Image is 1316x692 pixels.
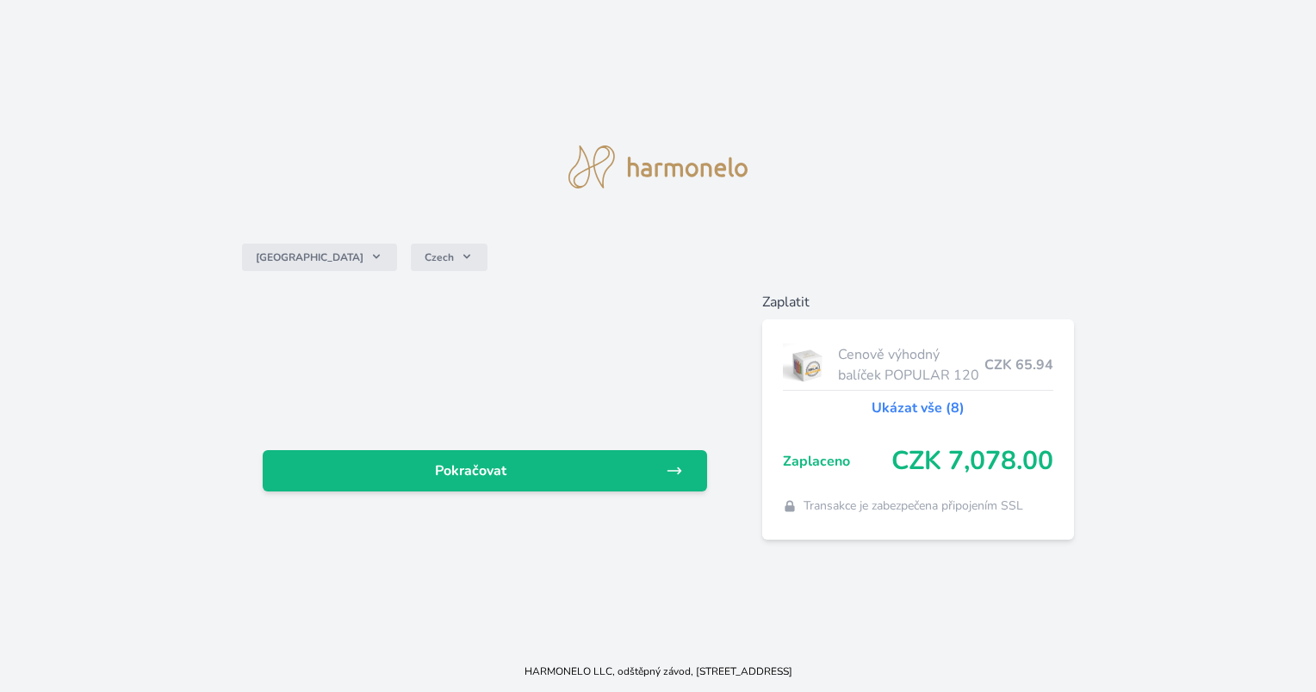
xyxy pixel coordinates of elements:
a: Pokračovat [263,450,706,491]
span: CZK 7,078.00 [891,446,1053,477]
button: [GEOGRAPHIC_DATA] [242,244,397,271]
span: Cenově výhodný balíček POPULAR 120 [838,344,984,386]
a: Ukázat vše (8) [872,398,965,418]
h6: Zaplatit [762,292,1074,312]
span: Transakce je zabezpečena připojením SSL [804,497,1023,515]
span: [GEOGRAPHIC_DATA] [256,250,363,264]
span: Czech [425,250,454,264]
span: Pokračovat [276,460,665,481]
img: popular.jpg [783,343,832,386]
span: Zaplaceno [783,451,891,472]
button: Czech [411,244,487,271]
img: logo.svg [568,145,748,188]
span: CZK 65.94 [984,355,1053,375]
